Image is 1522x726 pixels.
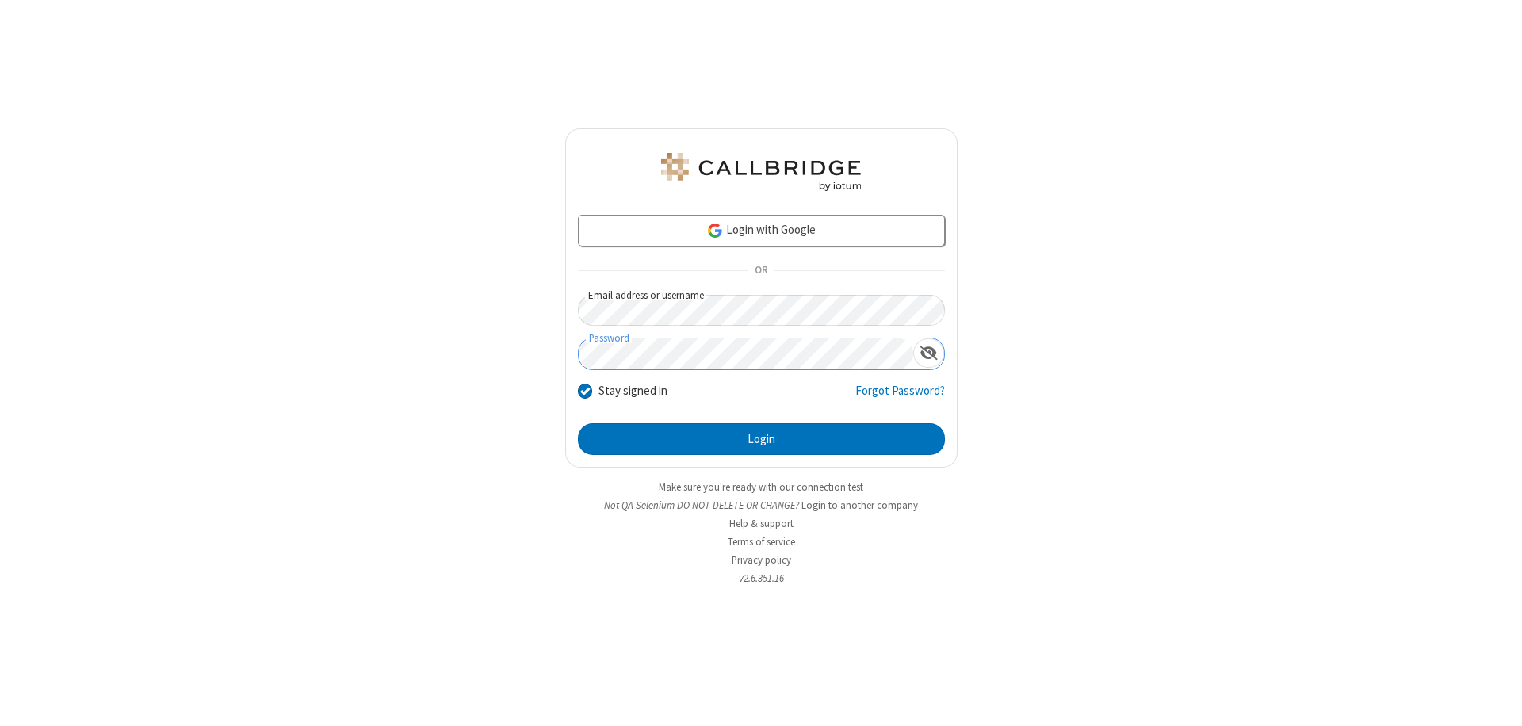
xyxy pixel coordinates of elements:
a: Privacy policy [732,553,791,567]
a: Login with Google [578,215,945,246]
div: Show password [913,338,944,368]
a: Forgot Password? [855,382,945,412]
label: Stay signed in [598,382,667,400]
span: OR [748,260,774,282]
button: Login [578,423,945,455]
img: QA Selenium DO NOT DELETE OR CHANGE [658,153,864,191]
li: Not QA Selenium DO NOT DELETE OR CHANGE? [565,498,958,513]
li: v2.6.351.16 [565,571,958,586]
a: Terms of service [728,535,795,548]
input: Password [579,338,913,369]
img: google-icon.png [706,222,724,239]
button: Login to another company [801,498,918,513]
input: Email address or username [578,295,945,326]
a: Make sure you're ready with our connection test [659,480,863,494]
a: Help & support [729,517,794,530]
